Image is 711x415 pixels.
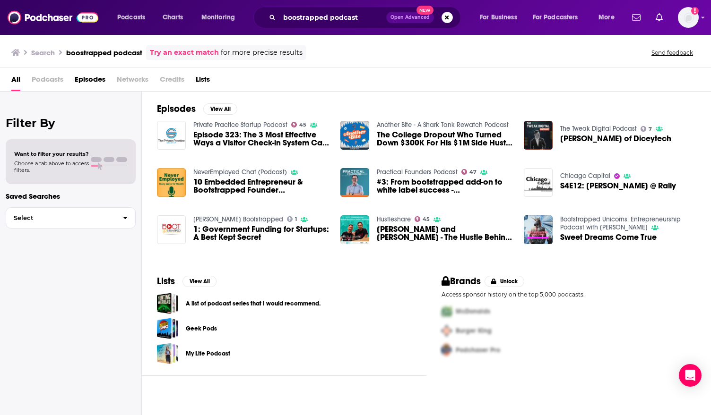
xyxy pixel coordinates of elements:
[32,72,63,91] span: Podcasts
[438,321,456,340] img: Second Pro Logo
[157,121,186,150] a: Episode 323: The 3 Most Effective Ways a Visitor Check-in System Can Help Your Practice
[157,275,175,287] h2: Lists
[150,47,219,58] a: Try an exact match
[340,121,369,150] img: The College Dropout Who Turned Down $300K For His $1M Side Hustle w/ Kobee’s
[377,168,458,176] a: Practical Founders Podcast
[456,327,492,335] span: Burger King
[193,215,283,223] a: Dingman Bootstrapped
[377,225,512,241] a: Badong Abesamis and Herbert Hernandez - The Hustle Behind GIGIL
[193,168,287,176] a: NeverEmployed Chat (Podcast)
[524,168,553,197] img: S4E12: Jordan Gal @ Rally
[157,343,178,364] a: My Life Podcast
[279,10,386,25] input: Search podcasts, credits, & more...
[193,121,287,129] a: Private Practice Startup Podcast
[377,178,512,194] a: #3: From bootstrapped add-on to white label success - Rafael Zimberoff of ShipRush
[8,8,98,26] img: Podchaser - Follow, Share and Rate Podcasts
[157,275,217,287] a: ListsView All
[157,293,178,314] a: A list of podcast series that I would recommend.
[156,10,189,25] a: Charts
[111,10,157,25] button: open menu
[524,215,553,244] img: Sweet Dreams Come True
[14,151,89,157] span: Want to filter your results?
[6,215,115,221] span: Select
[11,72,20,91] a: All
[560,182,676,190] a: S4E12: Jordan Gal @ Rally
[592,10,626,25] button: open menu
[31,48,55,57] h3: Search
[415,216,430,222] a: 45
[560,135,671,143] span: [PERSON_NAME] of Diceytech
[117,11,145,24] span: Podcasts
[377,215,411,223] a: Hustleshare
[469,170,477,174] span: 47
[533,11,578,24] span: For Podcasters
[377,225,512,241] span: [PERSON_NAME] and [PERSON_NAME] - The Hustle Behind GIGIL
[186,348,230,359] a: My Life Podcast
[195,10,247,25] button: open menu
[649,127,652,131] span: 7
[386,12,434,23] button: Open AdvancedNew
[377,178,512,194] span: #3: From bootstrapped add-on to white label success - [PERSON_NAME] of ShipRush
[196,72,210,91] a: Lists
[157,215,186,244] img: 1: Government Funding for Startups: A Best Kept Secret
[66,48,142,57] h3: boostrapped podcast
[377,131,512,147] span: The College Dropout Who Turned Down $300K For His $1M Side Hustle w/ [PERSON_NAME]
[377,131,512,147] a: The College Dropout Who Turned Down $300K For His $1M Side Hustle w/ Kobee’s
[560,215,681,231] a: Bootstrapped Unicorns: Entrepreneurship Podcast with Josh Pies
[157,318,178,339] a: Geek Pods
[160,72,184,91] span: Credits
[456,346,500,354] span: Podchaser Pro
[456,307,490,315] span: McDonalds
[560,182,676,190] span: S4E12: [PERSON_NAME] @ Rally
[193,178,329,194] a: 10 Embedded Entrepreneur & Bootstrapped Founder (Arvid Kahl Interview) - FeedbackPanda Sold
[186,298,321,309] a: A list of podcast series that I would recommend.
[6,192,136,201] p: Saved Searches
[340,168,369,197] a: #3: From bootstrapped add-on to white label success - Rafael Zimberoff of ShipRush
[291,122,307,127] a: 45
[691,7,699,15] svg: Add a profile image
[377,121,509,129] a: Another Bite - A Shark Tank Rewatch Podcast
[480,11,517,24] span: For Business
[461,169,477,175] a: 47
[598,11,615,24] span: More
[163,11,183,24] span: Charts
[442,291,696,298] p: Access sponsor history on the top 5,000 podcasts.
[442,275,481,287] h2: Brands
[628,9,644,25] a: Show notifications dropdown
[287,216,297,222] a: 1
[193,131,329,147] a: Episode 323: The 3 Most Effective Ways a Visitor Check-in System Can Help Your Practice
[485,276,525,287] button: Unlock
[560,233,657,241] a: Sweet Dreams Come True
[299,123,306,127] span: 45
[524,121,553,150] img: Alex Alexandrescu of Diceytech
[340,215,369,244] img: Badong Abesamis and Herbert Hernandez - The Hustle Behind GIGIL
[649,49,696,57] button: Send feedback
[193,225,329,241] a: 1: Government Funding for Startups: A Best Kept Secret
[390,15,430,20] span: Open Advanced
[182,276,217,287] button: View All
[6,207,136,229] button: Select
[201,11,235,24] span: Monitoring
[473,10,529,25] button: open menu
[157,168,186,197] img: 10 Embedded Entrepreneur & Bootstrapped Founder (Arvid Kahl Interview) - FeedbackPanda Sold
[157,103,237,115] a: EpisodesView All
[560,125,637,133] a: The Tweak Digital Podcast
[416,6,434,15] span: New
[560,172,610,180] a: Chicago Capital
[438,340,456,360] img: Third Pro Logo
[679,364,702,387] div: Open Intercom Messenger
[438,302,456,321] img: First Pro Logo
